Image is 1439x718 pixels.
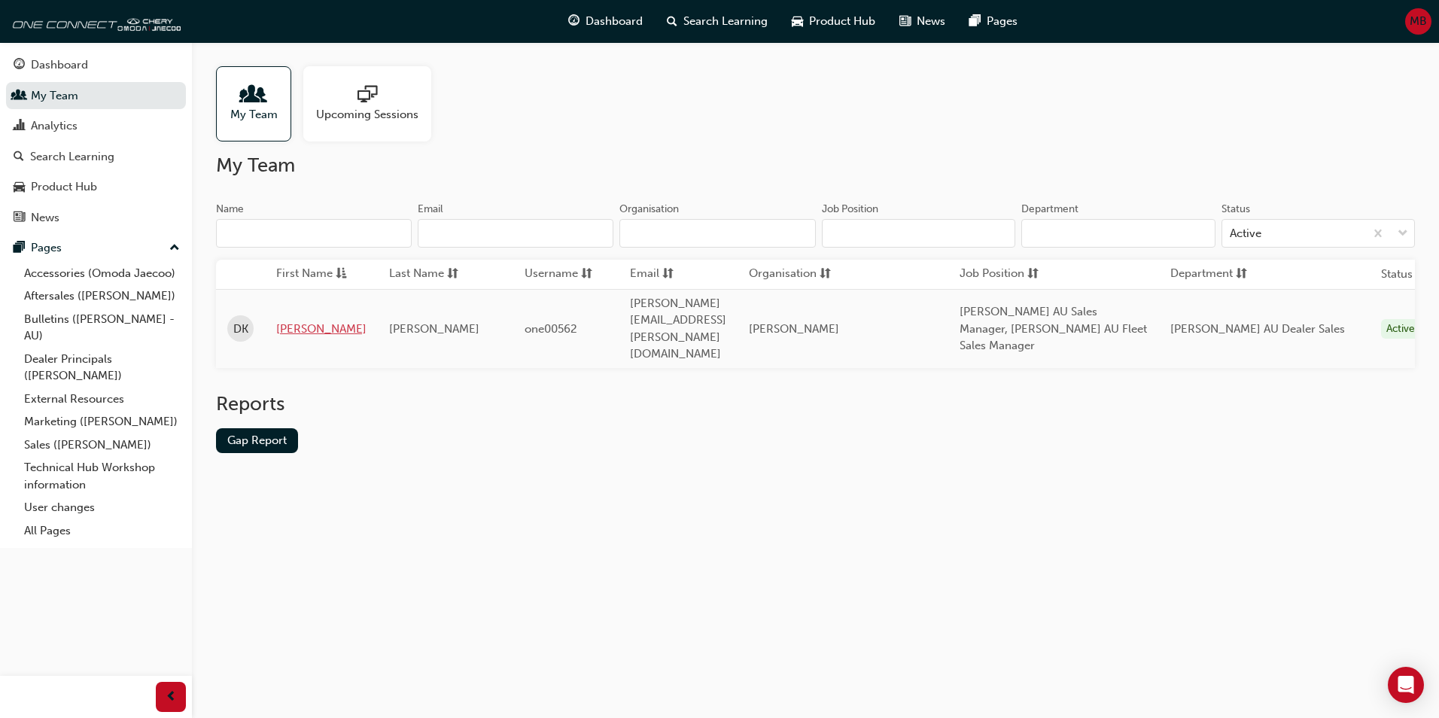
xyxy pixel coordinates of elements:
span: search-icon [14,151,24,164]
span: [PERSON_NAME] AU Dealer Sales [1170,322,1345,336]
button: Emailsorting-icon [630,265,713,284]
span: Search Learning [683,13,768,30]
span: News [917,13,945,30]
input: Name [216,219,412,248]
span: sorting-icon [1236,265,1247,284]
a: User changes [18,496,186,519]
a: news-iconNews [887,6,957,37]
th: Status [1381,266,1413,283]
a: My Team [6,82,186,110]
a: Dealer Principals ([PERSON_NAME]) [18,348,186,388]
span: chart-icon [14,120,25,133]
span: Organisation [749,265,817,284]
span: DK [233,321,248,338]
span: Email [630,265,659,284]
a: All Pages [18,519,186,543]
span: sorting-icon [1027,265,1039,284]
span: car-icon [14,181,25,194]
span: pages-icon [969,12,981,31]
span: Product Hub [809,13,875,30]
span: [PERSON_NAME][EMAIL_ADDRESS][PERSON_NAME][DOMAIN_NAME] [630,297,726,361]
span: search-icon [667,12,677,31]
div: Name [216,202,244,217]
span: news-icon [899,12,911,31]
a: News [6,204,186,232]
input: Email [418,219,613,248]
span: car-icon [792,12,803,31]
a: Aftersales ([PERSON_NAME]) [18,284,186,308]
span: sorting-icon [662,265,674,284]
span: one00562 [525,322,577,336]
span: people-icon [14,90,25,103]
a: search-iconSearch Learning [655,6,780,37]
a: guage-iconDashboard [556,6,655,37]
a: Dashboard [6,51,186,79]
span: up-icon [169,239,180,258]
span: [PERSON_NAME] [389,322,479,336]
button: Pages [6,234,186,262]
a: Search Learning [6,143,186,171]
a: pages-iconPages [957,6,1030,37]
div: Open Intercom Messenger [1388,667,1424,703]
div: Search Learning [30,148,114,166]
span: MB [1410,13,1427,30]
a: Sales ([PERSON_NAME]) [18,434,186,457]
span: down-icon [1398,224,1408,244]
span: [PERSON_NAME] [749,322,839,336]
div: Department [1021,202,1078,217]
a: Analytics [6,112,186,140]
button: Organisationsorting-icon [749,265,832,284]
button: DashboardMy TeamAnalyticsSearch LearningProduct HubNews [6,48,186,234]
span: Pages [987,13,1018,30]
div: News [31,209,59,227]
div: Dashboard [31,56,88,74]
a: External Resources [18,388,186,411]
span: guage-icon [568,12,580,31]
a: Accessories (Omoda Jaecoo) [18,262,186,285]
span: pages-icon [14,242,25,255]
div: Email [418,202,443,217]
button: Usernamesorting-icon [525,265,607,284]
a: Bulletins ([PERSON_NAME] - AU) [18,308,186,348]
button: Departmentsorting-icon [1170,265,1253,284]
span: sorting-icon [581,265,592,284]
h2: Reports [216,392,1415,416]
span: First Name [276,265,333,284]
a: Gap Report [216,428,298,453]
span: prev-icon [166,688,177,707]
div: Pages [31,239,62,257]
span: guage-icon [14,59,25,72]
a: [PERSON_NAME] [276,321,367,338]
span: sorting-icon [447,265,458,284]
span: [PERSON_NAME] AU Sales Manager, [PERSON_NAME] AU Fleet Sales Manager [960,305,1147,352]
div: Product Hub [31,178,97,196]
img: oneconnect [8,6,181,36]
div: Status [1221,202,1250,217]
span: My Team [230,106,278,123]
a: Technical Hub Workshop information [18,456,186,496]
button: Last Namesorting-icon [389,265,472,284]
span: Dashboard [586,13,643,30]
a: Product Hub [6,173,186,201]
div: Analytics [31,117,78,135]
span: news-icon [14,211,25,225]
a: Marketing ([PERSON_NAME]) [18,410,186,434]
a: car-iconProduct Hub [780,6,887,37]
h2: My Team [216,154,1415,178]
span: Upcoming Sessions [316,106,418,123]
button: First Nameasc-icon [276,265,359,284]
button: Job Positionsorting-icon [960,265,1042,284]
a: Upcoming Sessions [303,66,443,141]
div: Active [1230,225,1261,242]
div: Job Position [822,202,878,217]
span: sorting-icon [820,265,831,284]
span: people-icon [244,85,263,106]
input: Organisation [619,219,815,248]
input: Department [1021,219,1215,248]
span: sessionType_ONLINE_URL-icon [357,85,377,106]
span: Department [1170,265,1233,284]
span: Username [525,265,578,284]
span: Job Position [960,265,1024,284]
